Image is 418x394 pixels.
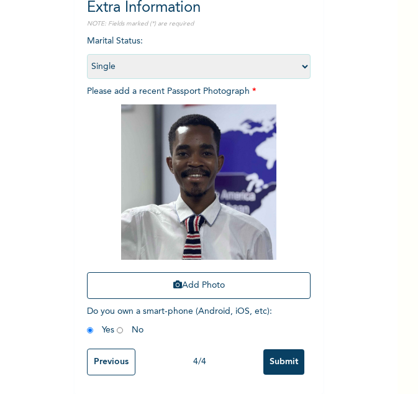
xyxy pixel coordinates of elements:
div: 4 / 4 [135,355,263,369]
button: Add Photo [87,272,311,299]
p: NOTE: Fields marked (*) are required [87,19,311,29]
span: Please add a recent Passport Photograph [87,87,311,305]
span: Do you own a smart-phone (Android, iOS, etc) : Yes No [87,307,272,334]
span: Marital Status : [87,37,311,71]
input: Previous [87,349,135,375]
img: Crop [121,104,276,260]
input: Submit [263,349,304,375]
